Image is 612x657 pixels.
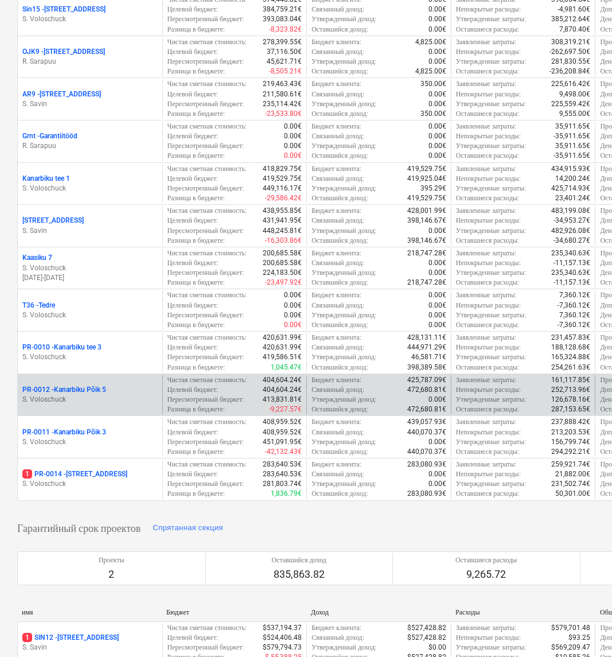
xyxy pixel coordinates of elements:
p: R. Sarapuu [22,141,158,151]
div: PR-0010 -Kanarbiku tee 3S. Voloschuck [22,343,158,362]
p: 420,631.99€ [263,343,302,352]
p: Непокрытые расходы : [456,47,521,57]
p: Непокрытые расходы : [456,385,521,395]
p: [STREET_ADDRESS] [22,216,84,226]
p: Бюджет клиента : [311,290,361,300]
p: Заявленные затраты : [456,206,516,216]
span: 1 [22,469,32,479]
p: 7,360.12€ [559,290,590,300]
p: Утвержденные затраты : [456,310,526,320]
p: -11,157.13€ [553,258,590,268]
p: 0.00€ [428,395,446,405]
p: Заявленные затраты : [456,375,516,385]
p: Чистая сметная стоимость : [167,375,247,385]
p: 0.00€ [428,320,446,330]
p: -35,911.65€ [553,151,590,161]
p: R. Sarapuu [22,57,158,67]
p: 0.00€ [428,131,446,141]
p: 1,045.47€ [271,363,302,372]
p: Заявленные затраты : [456,248,516,258]
p: 0.00€ [428,90,446,99]
p: -236,208.84€ [549,67,590,76]
p: 431,941.95€ [263,216,302,226]
p: 425,714.93€ [551,184,590,193]
p: Связанный доход : [311,385,364,395]
p: Оставшийся доход : [311,236,368,246]
p: Утвержденный доход : [311,268,376,278]
p: Утвержденный доход : [311,226,376,236]
p: Разница в бюджете : [167,405,225,414]
p: Утвержденный доход : [311,14,376,24]
p: Непокрытые расходы : [456,301,521,310]
p: -4,981.60€ [558,5,590,14]
p: Пересмотренный бюджет : [167,268,244,278]
p: 200,685.58€ [263,248,302,258]
p: Бюджет клиента : [311,248,361,258]
p: 188,128.68€ [551,343,590,352]
p: OJK9 - [STREET_ADDRESS] [22,47,105,57]
p: Целевой бюджет : [167,258,219,268]
p: Утвержденные затраты : [456,141,526,151]
p: Чистая сметная стоимость : [167,122,247,131]
p: 438,955.85€ [263,206,302,216]
p: Целевой бюджет : [167,301,219,310]
p: Оставшиеся расходы : [456,320,519,330]
p: S. Savin [22,226,158,236]
p: Целевой бюджет : [167,131,219,141]
p: 7,360.12€ [559,310,590,320]
p: Разница в бюджете : [167,25,225,34]
p: 425,787.09€ [407,375,446,385]
p: Утвержденные затраты : [456,268,526,278]
p: 235,340.63€ [551,248,590,258]
p: 440,070.37€ [407,427,446,437]
p: Непокрытые расходы : [456,174,521,184]
p: 165,324.88€ [551,352,590,362]
p: 9,555.00€ [559,109,590,119]
p: -7,360.12€ [558,320,590,330]
p: 0.00€ [428,5,446,14]
p: PR-0012 - Kanarbiku Põik 5 [22,385,106,395]
p: 23,401.24€ [555,193,590,203]
p: Оставшийся доход : [311,278,368,287]
p: 398,146.67€ [407,216,446,226]
p: Связанный доход : [311,90,364,99]
p: Grnt - Garantiitööd [22,131,77,141]
p: S. Voloschuck [22,352,158,362]
p: Заявленные затраты : [456,37,516,47]
p: Разница в бюджете : [167,236,225,246]
p: Оставшиеся расходы : [456,109,519,119]
p: S. Voloschuck [22,437,158,447]
p: Чистая сметная стоимость : [167,290,247,300]
p: Утвержденные затраты : [456,184,526,193]
p: Чистая сметная стоимость : [167,79,247,89]
p: Заявленные затраты : [456,417,516,427]
p: 218,747.28€ [407,278,446,287]
p: -29,586.42€ [265,193,302,203]
p: 4,825.00€ [415,67,446,76]
p: Пересмотренный бюджет : [167,14,244,24]
p: 439,057.93€ [407,417,446,427]
p: 482,926.08€ [551,226,590,236]
p: 472,680.81€ [407,405,446,414]
p: 225,616.42€ [551,79,590,89]
p: Бюджет клиента : [311,375,361,385]
p: 0.00€ [284,131,302,141]
p: 4,825.00€ [415,37,446,47]
p: Утвержденные затраты : [456,14,526,24]
p: Оставшиеся расходы : [456,193,519,203]
p: S. Voloschuck [22,395,158,405]
p: 0.00€ [428,141,446,151]
p: Заявленные затраты : [456,164,516,174]
p: 0.00€ [284,310,302,320]
p: 0.00€ [284,151,302,161]
p: Пересмотренный бюджет : [167,310,244,320]
p: Целевой бюджет : [167,343,219,352]
p: Оставшийся доход : [311,363,368,372]
p: Связанный доход : [311,5,364,14]
p: Целевой бюджет : [167,90,219,99]
p: S. Voloschuck [22,479,158,489]
p: 0.00€ [428,301,446,310]
p: Разница в бюджете : [167,363,225,372]
p: -16,303.86€ [265,236,302,246]
p: Связанный доход : [311,343,364,352]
